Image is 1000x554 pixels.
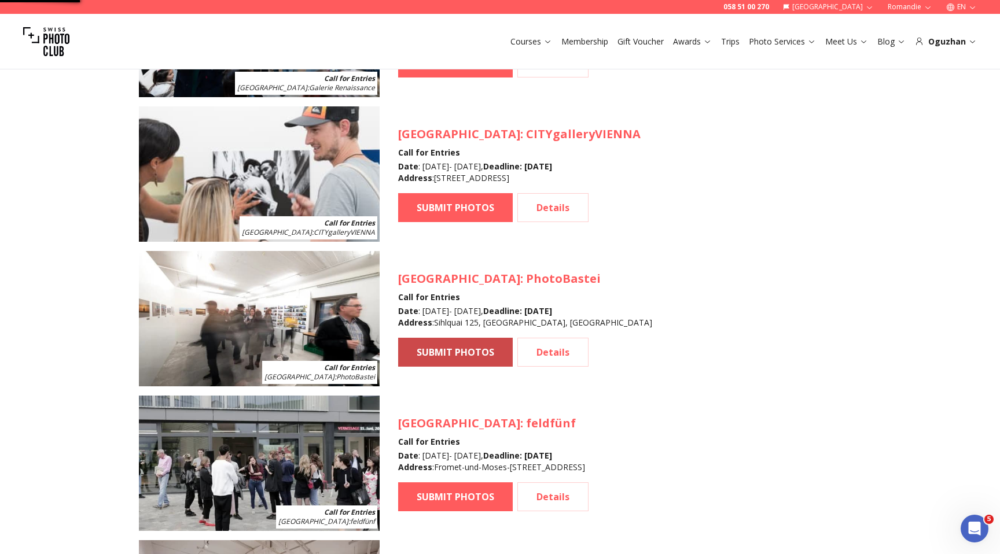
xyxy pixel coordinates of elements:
a: Blog [877,36,906,47]
h4: Call for Entries [398,436,589,448]
a: SUBMIT PHOTOS [398,482,513,511]
a: Awards [673,36,712,47]
div: : [DATE] - [DATE] , : Sihlquai 125, [GEOGRAPHIC_DATA], [GEOGRAPHIC_DATA] [398,305,652,328]
span: [GEOGRAPHIC_DATA] [398,126,520,142]
b: Address [398,172,432,183]
span: [GEOGRAPHIC_DATA] [398,415,520,431]
span: : Galerie Renaissance [237,83,375,93]
h4: Call for Entries [398,291,652,303]
a: Gift Voucher [617,36,664,47]
a: SUBMIT PHOTOS [398,338,513,367]
h3: : CITYgalleryVIENNA [398,126,641,142]
b: Call for Entries [324,507,375,517]
span: [GEOGRAPHIC_DATA] [398,271,520,286]
img: SPC Photo Awards Zurich: December 2025 [139,251,380,386]
b: Deadline : [DATE] [483,305,552,316]
div: : [DATE] - [DATE] , : Fromet-und-Moses-[STREET_ADDRESS] [398,450,589,473]
iframe: Intercom live chat [961,515,988,542]
img: Swiss photo club [23,19,69,65]
span: [GEOGRAPHIC_DATA] [278,516,348,526]
button: Trips [716,34,744,50]
b: Date [398,450,418,461]
a: Details [517,482,589,511]
span: [GEOGRAPHIC_DATA] [237,83,307,93]
a: Details [517,338,589,367]
a: Membership [561,36,608,47]
h3: : PhotoBastei [398,271,652,287]
b: Call for Entries [324,73,375,83]
b: Deadline : [DATE] [483,450,552,461]
span: 5 [984,515,994,524]
img: SPC Photo Awards VIENNA October 2025 [139,106,380,242]
img: SPC Photo Awards BERLIN December 2025 [139,396,380,531]
button: Photo Services [744,34,821,50]
b: Address [398,317,432,328]
button: Awards [668,34,716,50]
a: SUBMIT PHOTOS [398,193,513,222]
b: Date [398,305,418,316]
div: Oguzhan [915,36,977,47]
button: Blog [873,34,910,50]
button: Courses [506,34,557,50]
a: Photo Services [749,36,816,47]
b: Deadline : [DATE] [483,161,552,172]
b: Address [398,461,432,472]
a: Details [517,193,589,222]
button: Gift Voucher [613,34,668,50]
div: : [DATE] - [DATE] , : [STREET_ADDRESS] [398,161,641,184]
b: Date [398,161,418,172]
a: Meet Us [825,36,868,47]
h4: Call for Entries [398,147,641,158]
b: Call for Entries [324,363,375,372]
a: Trips [721,36,740,47]
span: [GEOGRAPHIC_DATA] [264,372,334,382]
span: : feldfünf [278,516,375,526]
b: Call for Entries [324,218,375,228]
span: [GEOGRAPHIC_DATA] [242,227,312,237]
button: Membership [557,34,613,50]
button: Meet Us [821,34,873,50]
h3: : feldfünf [398,415,589,431]
span: : CITYgalleryVIENNA [242,227,375,237]
a: Courses [510,36,552,47]
a: 058 51 00 270 [723,2,769,12]
span: : PhotoBastei [264,372,375,382]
